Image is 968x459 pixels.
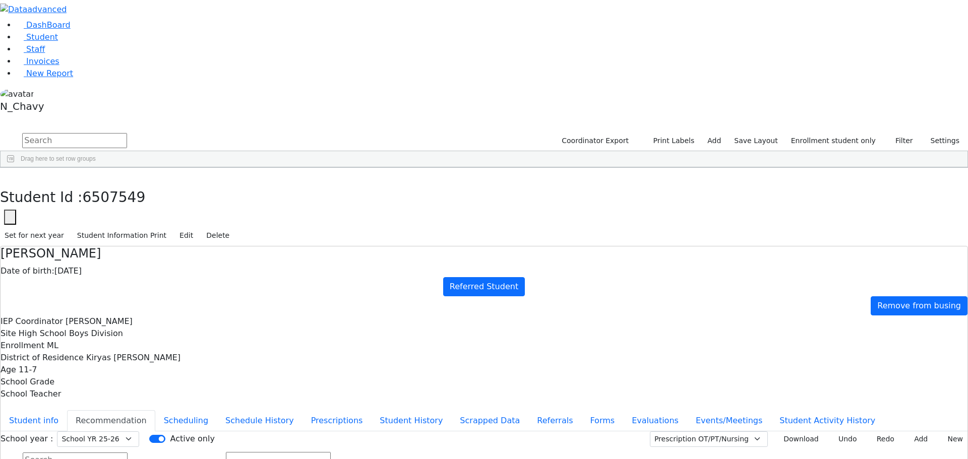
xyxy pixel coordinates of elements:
[26,56,59,66] span: Invoices
[19,365,37,374] span: 11-7
[86,353,180,362] span: Kiryas [PERSON_NAME]
[47,341,58,350] span: ML
[877,301,961,310] span: Remove from busing
[1,410,67,431] button: Student info
[882,133,918,149] button: Filter
[903,431,932,447] button: Add
[66,316,133,326] span: [PERSON_NAME]
[1,265,54,277] label: Date of birth:
[786,133,880,149] label: Enrollment student only
[26,20,71,30] span: DashBoard
[1,388,61,400] label: School Teacher
[1,265,967,277] div: [DATE]
[1,340,44,352] label: Enrollment
[827,431,862,447] button: Undo
[1,433,53,445] label: School year :
[936,431,967,447] button: New
[371,410,451,431] button: Student History
[202,228,234,243] button: Delete
[73,228,171,243] button: Student Information Print
[83,189,146,206] span: 6507549
[1,315,63,327] label: IEP Coordinator
[866,431,899,447] button: Redo
[22,133,127,148] input: Search
[302,410,372,431] button: Prescriptions
[581,410,623,431] button: Forms
[528,410,581,431] button: Referrals
[871,296,967,315] a: Remove from busing
[26,32,58,42] span: Student
[16,32,58,42] a: Student
[16,20,71,30] a: DashBoard
[26,44,45,54] span: Staff
[623,410,687,431] button: Evaluations
[1,364,16,376] label: Age
[1,246,967,261] h4: [PERSON_NAME]
[67,410,155,431] button: Recommendation
[16,44,45,54] a: Staff
[19,329,123,338] span: High School Boys Division
[771,410,884,431] button: Student Activity History
[175,228,198,243] button: Edit
[170,433,214,445] label: Active only
[217,410,302,431] button: Schedule History
[703,133,725,149] a: Add
[16,56,59,66] a: Invoices
[772,431,823,447] button: Download
[443,277,525,296] a: Referred Student
[21,155,96,162] span: Drag here to set row groups
[26,69,73,78] span: New Report
[918,133,964,149] button: Settings
[641,133,699,149] button: Print Labels
[730,133,782,149] button: Save Layout
[1,352,84,364] label: District of Residence
[451,410,528,431] button: Scrapped Data
[555,133,633,149] button: Coordinator Export
[687,410,771,431] button: Events/Meetings
[155,410,217,431] button: Scheduling
[1,376,54,388] label: School Grade
[16,69,73,78] a: New Report
[1,327,16,340] label: Site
